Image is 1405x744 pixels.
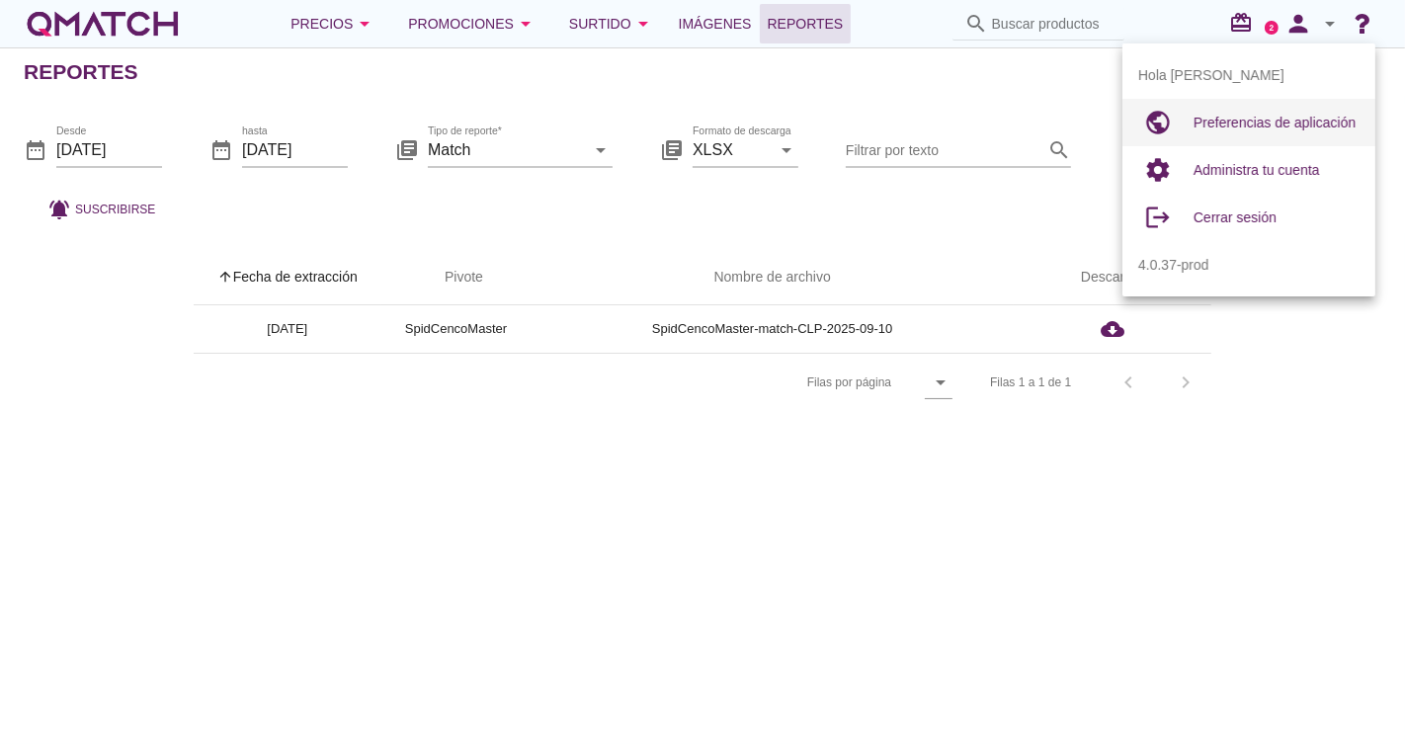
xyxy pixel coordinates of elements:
th: Fecha de extracción: Sorted ascending. Activate to sort descending. [194,250,381,305]
td: SpidCencoMaster [381,305,531,353]
i: arrow_drop_down [929,371,952,394]
i: search [1047,138,1071,162]
span: 4.0.37-prod [1138,255,1209,276]
i: arrow_drop_down [1318,12,1342,36]
text: 2 [1270,23,1275,32]
i: arrow_drop_down [775,138,798,162]
i: public [1138,103,1178,142]
span: Hola [PERSON_NAME] [1138,65,1284,86]
a: 2 [1265,21,1279,35]
th: Descargar: Not sorted. [1014,250,1211,305]
div: Filas 1 a 1 de 1 [990,373,1071,391]
i: arrow_drop_down [589,138,613,162]
input: Tipo de reporte* [428,134,585,166]
i: arrow_upward [217,269,233,285]
i: settings [1138,150,1178,190]
input: Desde [56,134,162,166]
i: notifications_active [47,198,75,221]
i: logout [1138,198,1178,237]
i: library_books [395,138,419,162]
i: date_range [209,138,233,162]
span: Suscribirse [75,201,155,218]
i: redeem [1229,11,1261,35]
h2: Reportes [24,56,138,88]
td: SpidCencoMaster-match-CLP-2025-09-10 [531,305,1014,353]
a: white-qmatch-logo [24,4,182,43]
input: hasta [242,134,348,166]
th: Pivote: Not sorted. Activate to sort ascending. [381,250,531,305]
i: date_range [24,138,47,162]
input: Filtrar por texto [846,134,1043,166]
i: arrow_drop_down [514,12,537,36]
i: person [1279,10,1318,38]
i: cloud_download [1101,317,1124,341]
button: Precios [275,4,392,43]
i: search [964,12,988,36]
div: Filas por página [610,354,952,411]
span: Administra tu cuenta [1194,162,1320,178]
i: library_books [660,138,684,162]
button: Suscribirse [32,192,171,227]
i: arrow_drop_down [631,12,655,36]
i: arrow_drop_down [353,12,376,36]
a: Reportes [760,4,852,43]
span: Imágenes [679,12,752,36]
div: Promociones [408,12,537,36]
span: Cerrar sesión [1194,209,1277,225]
td: [DATE] [194,305,381,353]
input: Formato de descarga [693,134,771,166]
button: Promociones [392,4,553,43]
div: Precios [290,12,376,36]
div: Surtido [569,12,655,36]
span: Reportes [768,12,844,36]
input: Buscar productos [992,8,1113,40]
span: Preferencias de aplicación [1194,115,1356,130]
button: Surtido [553,4,671,43]
a: Imágenes [671,4,760,43]
th: Nombre de archivo: Not sorted. [531,250,1014,305]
